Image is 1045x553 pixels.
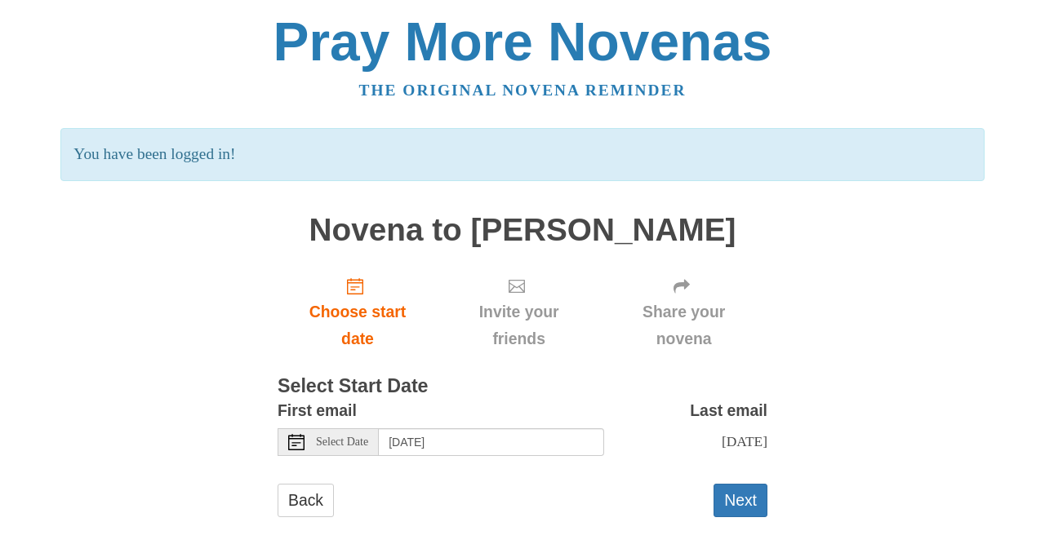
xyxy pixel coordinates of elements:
[278,376,767,397] h3: Select Start Date
[438,263,600,361] div: Click "Next" to confirm your start date first.
[278,397,357,424] label: First email
[690,397,767,424] label: Last email
[316,436,368,448] span: Select Date
[600,263,767,361] div: Click "Next" to confirm your start date first.
[294,299,421,352] span: Choose start date
[454,299,584,352] span: Invite your friends
[722,433,767,449] span: [DATE]
[616,299,751,352] span: Share your novena
[359,82,687,99] a: The original novena reminder
[278,213,767,248] h1: Novena to [PERSON_NAME]
[278,484,334,517] a: Back
[714,484,767,517] button: Next
[60,128,984,181] p: You have been logged in!
[273,11,772,72] a: Pray More Novenas
[278,263,438,361] a: Choose start date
